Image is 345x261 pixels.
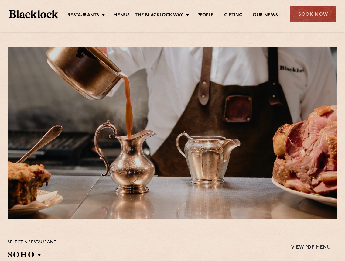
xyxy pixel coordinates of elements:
div: Book Now [290,6,336,22]
a: People [197,12,214,19]
a: Restaurants [67,12,99,19]
img: BL_Textured_Logo-footer-cropped.svg [9,10,58,18]
a: Gifting [224,12,242,19]
a: View PDF Menu [285,239,337,255]
a: The Blacklock Way [135,12,183,19]
p: Select a restaurant [8,239,56,246]
a: Our News [253,12,278,19]
a: Menus [113,12,130,19]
